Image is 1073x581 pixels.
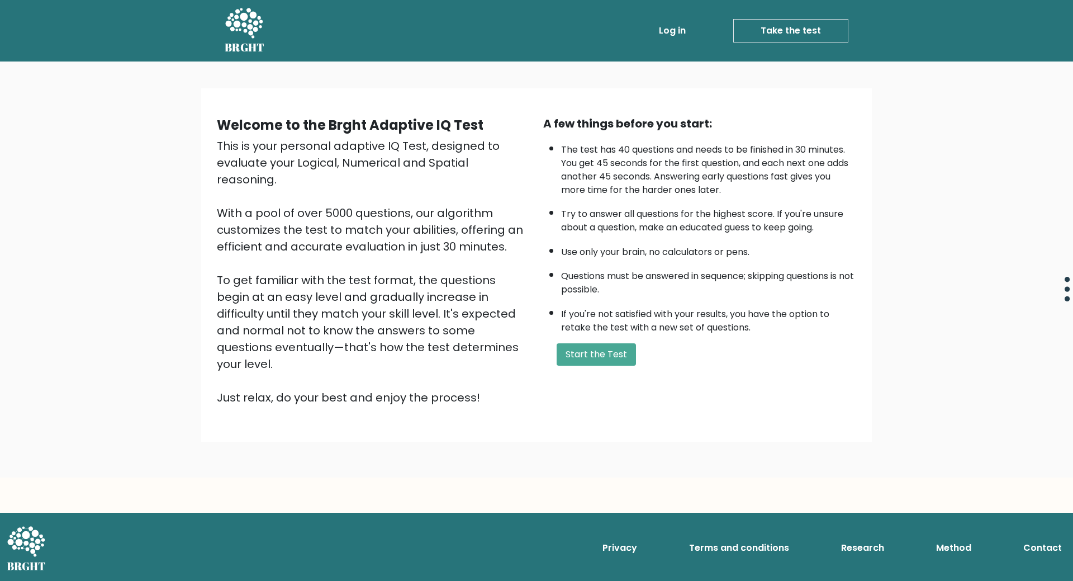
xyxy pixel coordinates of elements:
li: Questions must be answered in sequence; skipping questions is not possible. [561,264,856,296]
li: Use only your brain, no calculators or pens. [561,240,856,259]
a: Terms and conditions [685,537,794,559]
a: Method [932,537,976,559]
a: Research [837,537,889,559]
div: This is your personal adaptive IQ Test, designed to evaluate your Logical, Numerical and Spatial ... [217,138,530,406]
h5: BRGHT [225,41,265,54]
a: Take the test [733,19,848,42]
a: Contact [1019,537,1066,559]
a: BRGHT [225,4,265,57]
div: A few things before you start: [543,115,856,132]
li: The test has 40 questions and needs to be finished in 30 minutes. You get 45 seconds for the firs... [561,138,856,197]
li: If you're not satisfied with your results, you have the option to retake the test with a new set ... [561,302,856,334]
button: Start the Test [557,343,636,366]
li: Try to answer all questions for the highest score. If you're unsure about a question, make an edu... [561,202,856,234]
b: Welcome to the Brght Adaptive IQ Test [217,116,483,134]
a: Log in [654,20,690,42]
a: Privacy [598,537,642,559]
